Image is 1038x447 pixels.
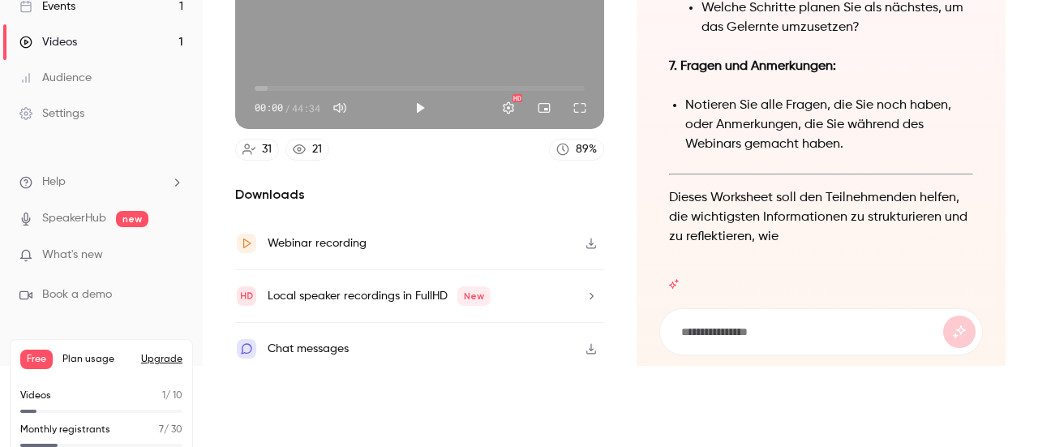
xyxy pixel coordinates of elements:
[549,139,604,161] a: 89%
[19,174,183,191] li: help-dropdown-opener
[404,92,436,124] button: Play
[235,139,279,161] a: 31
[285,139,329,161] a: 21
[42,286,112,303] span: Book a demo
[42,247,103,264] span: What's new
[513,94,522,102] div: HD
[292,101,320,115] span: 44:34
[262,141,272,158] div: 31
[268,234,367,253] div: Webinar recording
[564,92,596,124] button: Full screen
[20,350,53,369] span: Free
[19,105,84,122] div: Settings
[576,141,597,158] div: 89 %
[255,101,283,115] span: 00:00
[312,141,322,158] div: 21
[20,423,110,437] p: Monthly registrants
[457,286,491,306] span: New
[141,353,182,366] button: Upgrade
[42,210,106,227] a: SpeakerHub
[116,211,148,227] span: new
[324,92,356,124] button: Mute
[159,425,164,435] span: 7
[268,339,349,359] div: Chat messages
[162,389,182,403] p: / 10
[669,188,973,247] p: Dieses Worksheet soll den Teilnehmenden helfen, die wichtigsten Informationen zu strukturieren un...
[235,185,604,204] h2: Downloads
[20,389,51,403] p: Videos
[492,92,525,124] button: Settings
[159,423,182,437] p: / 30
[19,34,77,50] div: Videos
[268,286,491,306] div: Local speaker recordings in FullHD
[285,101,290,115] span: /
[685,96,973,154] li: Notieren Sie alle Fragen, die Sie noch haben, oder Anmerkungen, die Sie während des Webinars gema...
[62,353,131,366] span: Plan usage
[669,60,836,73] strong: 7. Fragen und Anmerkungen:
[528,92,560,124] button: Turn on miniplayer
[19,70,92,86] div: Audience
[162,391,165,401] span: 1
[255,101,320,115] div: 00:00
[42,174,66,191] span: Help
